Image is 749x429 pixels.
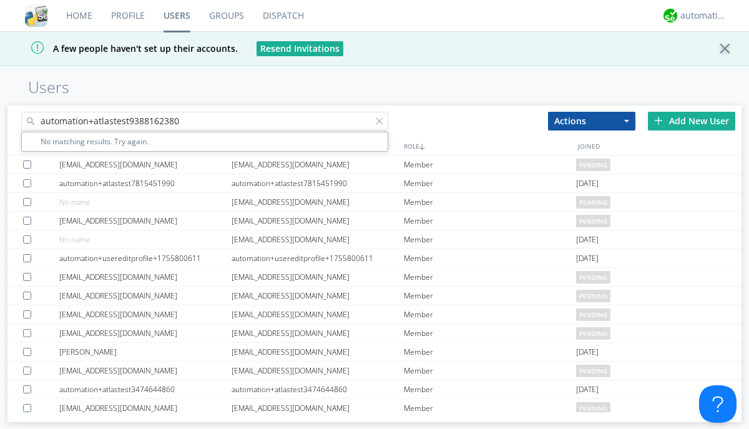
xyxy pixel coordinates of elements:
div: Member [404,380,576,398]
div: automation+atlastest7815451990 [59,174,232,192]
div: Member [404,268,576,286]
span: [DATE] [576,174,599,193]
div: automation+atlas [680,9,727,22]
div: [EMAIL_ADDRESS][DOMAIN_NAME] [232,212,404,230]
input: Search users [21,112,388,131]
div: [EMAIL_ADDRESS][DOMAIN_NAME] [232,362,404,380]
div: [PERSON_NAME] [59,343,232,361]
div: Member [404,249,576,267]
div: [EMAIL_ADDRESS][DOMAIN_NAME] [59,268,232,286]
div: [EMAIL_ADDRESS][DOMAIN_NAME] [232,399,404,417]
div: Member [404,343,576,361]
img: cddb5a64eb264b2086981ab96f4c1ba7 [25,4,47,27]
a: [EMAIL_ADDRESS][DOMAIN_NAME][EMAIL_ADDRESS][DOMAIN_NAME]Memberpending [7,287,742,305]
a: [EMAIL_ADDRESS][DOMAIN_NAME][EMAIL_ADDRESS][DOMAIN_NAME]Memberpending [7,362,742,380]
div: [EMAIL_ADDRESS][DOMAIN_NAME] [59,362,232,380]
div: Member [404,212,576,230]
div: Member [404,399,576,417]
div: Member [404,174,576,192]
div: Member [404,324,576,342]
span: pending [576,196,610,209]
div: [EMAIL_ADDRESS][DOMAIN_NAME] [232,268,404,286]
span: pending [576,402,610,415]
div: Member [404,230,576,249]
div: [EMAIL_ADDRESS][DOMAIN_NAME] [59,287,232,305]
a: [PERSON_NAME][EMAIL_ADDRESS][DOMAIN_NAME]Member[DATE] [7,343,742,362]
span: pending [576,271,610,284]
a: automation+atlastest7815451990automation+atlastest7815451990Member[DATE] [7,174,742,193]
a: [EMAIL_ADDRESS][DOMAIN_NAME][EMAIL_ADDRESS][DOMAIN_NAME]Memberpending [7,155,742,174]
div: Member [404,305,576,323]
span: pending [576,215,610,227]
a: [EMAIL_ADDRESS][DOMAIN_NAME][EMAIL_ADDRESS][DOMAIN_NAME]Memberpending [7,268,742,287]
iframe: Toggle Customer Support [699,385,737,423]
span: A few people haven't set up their accounts. [9,42,238,54]
div: [EMAIL_ADDRESS][DOMAIN_NAME] [232,287,404,305]
div: [EMAIL_ADDRESS][DOMAIN_NAME] [59,155,232,174]
span: No name [59,234,91,245]
a: No name[EMAIL_ADDRESS][DOMAIN_NAME]Memberpending [7,193,742,212]
span: [DATE] [576,249,599,268]
img: plus.svg [654,116,663,125]
a: No name[EMAIL_ADDRESS][DOMAIN_NAME]Member[DATE] [7,230,742,249]
span: pending [576,365,610,377]
div: Member [404,155,576,174]
div: automation+atlastest3474644860 [232,380,404,398]
div: ROLE [401,137,575,155]
div: [EMAIL_ADDRESS][DOMAIN_NAME] [232,305,404,323]
span: No matching results. Try again. [41,136,384,149]
div: [EMAIL_ADDRESS][DOMAIN_NAME] [232,230,404,249]
div: [EMAIL_ADDRESS][DOMAIN_NAME] [232,343,404,361]
span: pending [576,308,610,321]
div: [EMAIL_ADDRESS][DOMAIN_NAME] [59,399,232,417]
button: Resend Invitations [257,41,343,56]
span: pending [576,159,610,171]
button: Actions [548,112,635,131]
div: Member [404,287,576,305]
span: pending [576,290,610,302]
div: [EMAIL_ADDRESS][DOMAIN_NAME] [59,212,232,230]
a: [EMAIL_ADDRESS][DOMAIN_NAME][EMAIL_ADDRESS][DOMAIN_NAME]Memberpending [7,399,742,418]
div: automation+atlastest7815451990 [232,174,404,192]
div: [EMAIL_ADDRESS][DOMAIN_NAME] [232,155,404,174]
div: Member [404,362,576,380]
div: automation+usereditprofile+1755800611 [232,249,404,267]
a: automation+usereditprofile+1755800611automation+usereditprofile+1755800611Member[DATE] [7,249,742,268]
div: [EMAIL_ADDRESS][DOMAIN_NAME] [232,193,404,211]
div: Add New User [648,112,735,131]
span: [DATE] [576,380,599,399]
a: [EMAIL_ADDRESS][DOMAIN_NAME][EMAIL_ADDRESS][DOMAIN_NAME]Memberpending [7,212,742,230]
span: [DATE] [576,230,599,249]
a: automation+atlastest3474644860automation+atlastest3474644860Member[DATE] [7,380,742,399]
a: [EMAIL_ADDRESS][DOMAIN_NAME][EMAIL_ADDRESS][DOMAIN_NAME]Memberpending [7,305,742,324]
div: [EMAIL_ADDRESS][DOMAIN_NAME] [59,324,232,342]
div: [EMAIL_ADDRESS][DOMAIN_NAME] [232,324,404,342]
a: [EMAIL_ADDRESS][DOMAIN_NAME][EMAIL_ADDRESS][DOMAIN_NAME]Memberpending [7,324,742,343]
div: automation+usereditprofile+1755800611 [59,249,232,267]
div: Member [404,193,576,211]
div: automation+atlastest3474644860 [59,380,232,398]
span: pending [576,327,610,340]
img: d2d01cd9b4174d08988066c6d424eccd [663,9,677,22]
span: [DATE] [576,343,599,362]
div: [EMAIL_ADDRESS][DOMAIN_NAME] [59,305,232,323]
span: No name [59,197,91,207]
div: JOINED [575,137,749,155]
